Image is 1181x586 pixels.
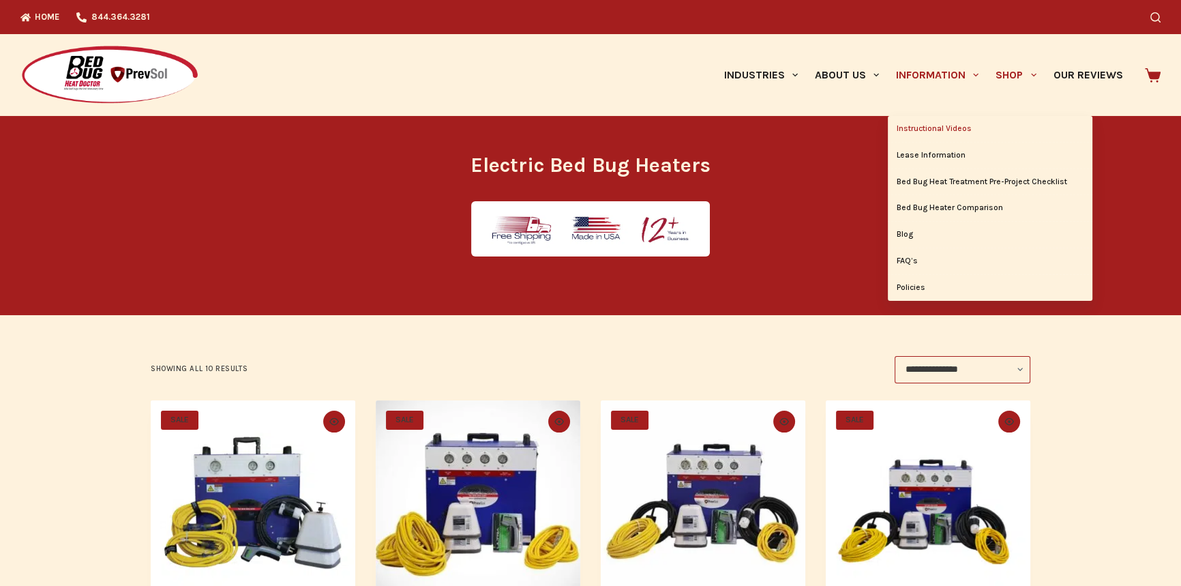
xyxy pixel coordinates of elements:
[386,411,423,430] span: SALE
[548,411,570,433] button: Quick view toggle
[1045,34,1131,116] a: Our Reviews
[888,116,1092,142] a: Instructional Videos
[151,363,248,375] p: Showing all 10 results
[888,34,987,116] a: Information
[611,411,648,430] span: SALE
[323,411,345,433] button: Quick view toggle
[888,195,1092,221] a: Bed Bug Heater Comparison
[11,5,52,46] button: Open LiveChat chat widget
[987,34,1045,116] a: Shop
[1150,12,1161,23] button: Search
[888,143,1092,169] a: Lease Information
[998,411,1020,433] button: Quick view toggle
[895,356,1030,383] select: Shop order
[773,411,795,433] button: Quick view toggle
[836,411,873,430] span: SALE
[335,150,846,181] h1: Electric Bed Bug Heaters
[888,275,1092,301] a: Policies
[806,34,887,116] a: About Us
[715,34,806,116] a: Industries
[161,411,198,430] span: SALE
[715,34,1131,116] nav: Primary
[888,169,1092,195] a: Bed Bug Heat Treatment Pre-Project Checklist
[888,248,1092,274] a: FAQ’s
[888,222,1092,248] a: Blog
[20,45,199,106] img: Prevsol/Bed Bug Heat Doctor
